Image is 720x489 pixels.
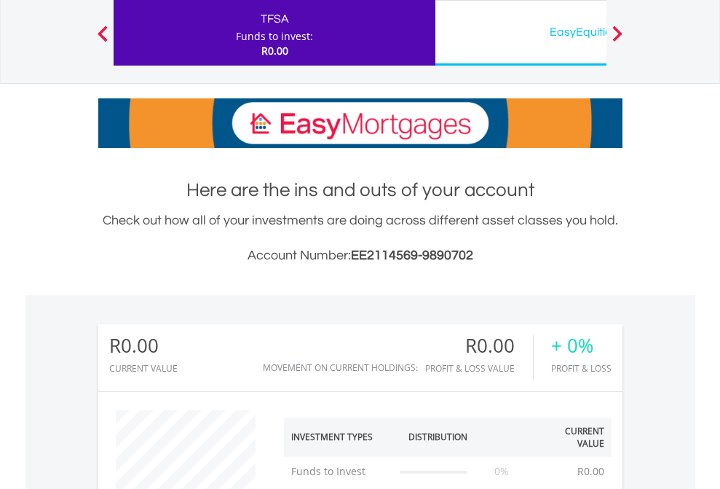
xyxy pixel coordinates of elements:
[98,246,622,266] h3: Account Number:
[284,418,393,457] th: Investment Types
[351,249,473,262] span: EE2114569-9890702
[236,29,313,44] div: Funds to invest:
[263,363,418,372] div: Movement on Current Holdings:
[109,364,178,373] div: CURRENT VALUE
[425,335,533,356] div: R0.00
[551,335,612,356] div: + 0%
[603,33,632,47] button: Next
[551,364,612,373] div: Profit & Loss
[109,335,178,356] div: R0.00
[122,9,427,29] div: TFSA
[529,418,612,457] th: Current Value
[98,211,622,266] div: Check out how all of your investments are doing across different asset classes you hold.
[284,457,393,486] td: Funds to Invest
[475,457,529,486] td: 0%
[98,177,622,203] h1: Here are the ins and outs of your account
[88,33,117,47] button: Previous
[98,98,622,148] img: EasyMortage Promotion Banner
[261,44,288,58] span: R0.00
[408,431,467,443] div: Distribution
[570,457,612,486] td: R0.00
[425,364,533,373] div: Profit & Loss Value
